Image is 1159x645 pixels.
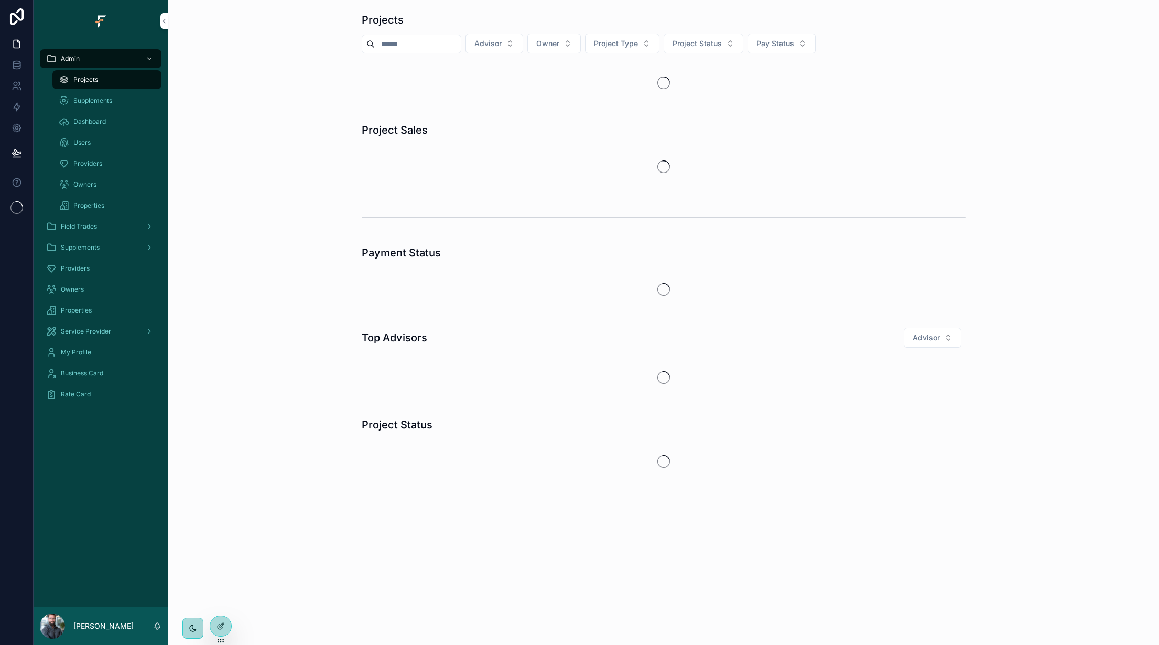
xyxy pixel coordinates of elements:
[52,175,161,194] a: Owners
[61,222,97,231] span: Field Trades
[73,76,98,84] span: Projects
[73,96,112,105] span: Supplements
[40,49,161,68] a: Admin
[61,369,103,378] span: Business Card
[52,154,161,173] a: Providers
[748,34,816,53] button: Select Button
[362,245,441,260] h1: Payment Status
[362,13,404,27] h1: Projects
[34,42,168,417] div: scrollable content
[362,330,427,345] h1: Top Advisors
[40,301,161,320] a: Properties
[40,385,161,404] a: Rate Card
[913,332,940,343] span: Advisor
[536,38,559,49] span: Owner
[61,264,90,273] span: Providers
[362,123,428,137] h1: Project Sales
[585,34,659,53] button: Select Button
[61,285,84,294] span: Owners
[73,159,102,168] span: Providers
[40,238,161,257] a: Supplements
[664,34,743,53] button: Select Button
[756,38,794,49] span: Pay Status
[40,217,161,236] a: Field Trades
[61,327,111,336] span: Service Provider
[61,390,91,399] span: Rate Card
[61,306,92,315] span: Properties
[52,112,161,131] a: Dashboard
[52,133,161,152] a: Users
[904,328,961,348] button: Select Button
[61,243,100,252] span: Supplements
[61,348,91,357] span: My Profile
[474,38,502,49] span: Advisor
[594,38,638,49] span: Project Type
[73,117,106,126] span: Dashboard
[92,13,109,29] img: App logo
[73,201,104,210] span: Properties
[40,280,161,299] a: Owners
[52,70,161,89] a: Projects
[73,138,91,147] span: Users
[52,91,161,110] a: Supplements
[73,180,96,189] span: Owners
[40,343,161,362] a: My Profile
[40,322,161,341] a: Service Provider
[673,38,722,49] span: Project Status
[52,196,161,215] a: Properties
[362,417,432,432] h1: Project Status
[527,34,581,53] button: Select Button
[73,621,134,631] p: [PERSON_NAME]
[465,34,523,53] button: Select Button
[40,259,161,278] a: Providers
[61,55,80,63] span: Admin
[40,364,161,383] a: Business Card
